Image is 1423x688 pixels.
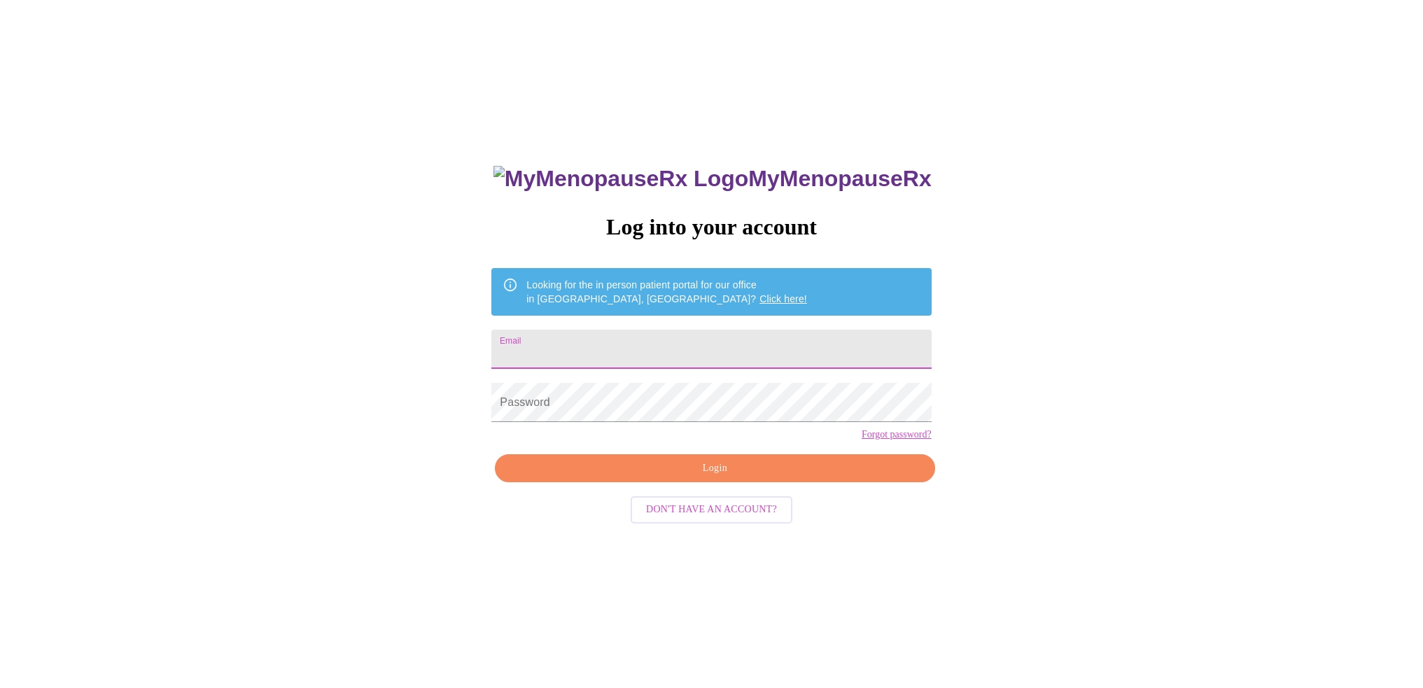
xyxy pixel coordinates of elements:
img: MyMenopauseRx Logo [493,166,748,192]
div: Looking for the in person patient portal for our office in [GEOGRAPHIC_DATA], [GEOGRAPHIC_DATA]? [526,272,807,311]
a: Click here! [759,293,807,304]
button: Login [495,454,934,483]
a: Don't have an account? [627,503,796,514]
a: Forgot password? [862,429,932,440]
h3: MyMenopauseRx [493,166,932,192]
span: Login [511,460,918,477]
button: Don't have an account? [631,496,792,524]
h3: Log into your account [491,214,931,240]
span: Don't have an account? [646,501,777,519]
